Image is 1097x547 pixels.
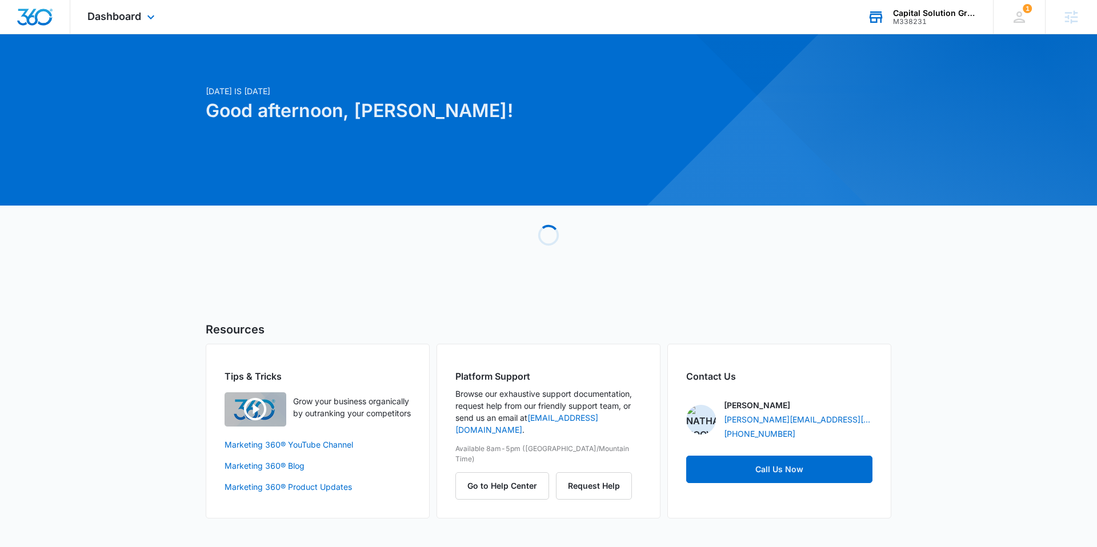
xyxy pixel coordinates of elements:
[225,369,411,383] h2: Tips & Tricks
[206,321,891,338] h5: Resources
[455,472,549,500] button: Go to Help Center
[893,9,976,18] div: account name
[293,395,411,419] p: Grow your business organically by outranking your competitors
[556,481,632,490] a: Request Help
[225,460,411,472] a: Marketing 360® Blog
[1023,4,1032,13] span: 1
[225,392,286,427] img: Quick Overview Video
[455,388,642,436] p: Browse our exhaustive support documentation, request help from our friendly support team, or send...
[724,399,790,411] p: [PERSON_NAME]
[225,439,411,451] a: Marketing 360® YouTube Channel
[686,456,872,483] a: Call Us Now
[724,428,795,440] a: [PHONE_NUMBER]
[724,413,872,425] a: [PERSON_NAME][EMAIL_ADDRESS][PERSON_NAME][DOMAIN_NAME]
[225,481,411,493] a: Marketing 360® Product Updates
[206,85,658,97] p: [DATE] is [DATE]
[893,18,976,26] div: account id
[686,405,716,435] img: Nathan Hoover
[1023,4,1032,13] div: notifications count
[686,369,872,383] h2: Contact Us
[87,10,141,22] span: Dashboard
[556,472,632,500] button: Request Help
[206,97,658,124] h1: Good afternoon, [PERSON_NAME]!
[455,369,642,383] h2: Platform Support
[455,481,556,490] a: Go to Help Center
[455,444,642,464] p: Available 8am-5pm ([GEOGRAPHIC_DATA]/Mountain Time)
